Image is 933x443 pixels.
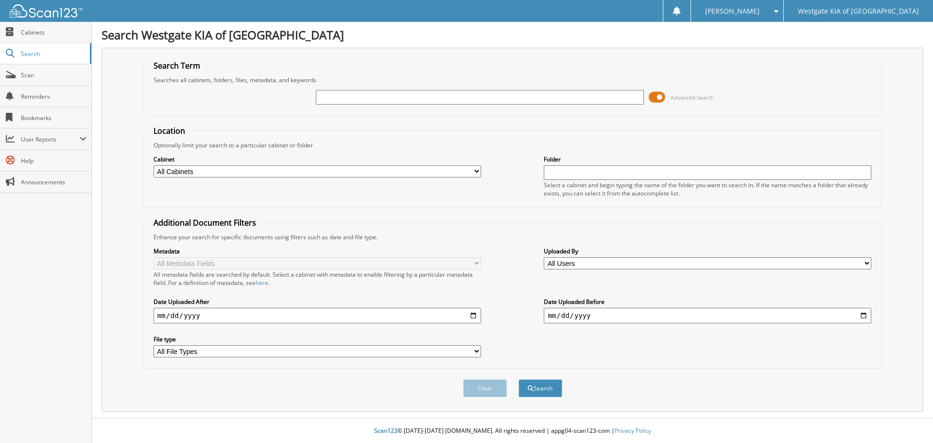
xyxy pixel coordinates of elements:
label: Uploaded By [544,247,871,255]
div: Searches all cabinets, folders, files, metadata, and keywords [149,76,877,84]
div: Optionally limit your search to a particular cabinet or folder [149,141,877,149]
div: All metadata fields are searched by default. Select a cabinet with metadata to enable filtering b... [154,270,481,287]
legend: Search Term [149,60,205,71]
input: end [544,308,871,323]
label: Cabinet [154,155,481,163]
label: Folder [544,155,871,163]
label: Date Uploaded Before [544,298,871,306]
a: here [256,279,268,287]
span: Cabinets [21,28,86,36]
span: Advanced Search [671,94,714,101]
label: Metadata [154,247,481,255]
span: User Reports [21,135,80,143]
h1: Search Westgate KIA of [GEOGRAPHIC_DATA] [102,27,923,43]
button: Search [518,379,562,397]
span: Search [21,50,85,58]
button: Clear [463,379,507,397]
div: Enhance your search for specific documents using filters such as date and file type. [149,233,877,241]
div: Select a cabinet and begin typing the name of the folder you want to search in. If the name match... [544,181,871,197]
img: scan123-logo-white.svg [10,4,83,18]
legend: Location [149,125,190,136]
input: start [154,308,481,323]
span: Help [21,157,86,165]
span: Bookmarks [21,114,86,122]
span: Scan [21,71,86,79]
label: Date Uploaded After [154,298,481,306]
div: © [DATE]-[DATE] [DOMAIN_NAME]. All rights reserved | appg04-scan123-com | [92,419,933,443]
iframe: Chat Widget [884,396,933,443]
span: Reminders [21,92,86,101]
label: File type [154,335,481,343]
span: Scan123 [374,426,397,435]
a: Privacy Policy [615,426,651,435]
span: Announcements [21,178,86,186]
span: [PERSON_NAME] [705,8,760,14]
span: Westgate KIA of [GEOGRAPHIC_DATA] [798,8,919,14]
legend: Additional Document Filters [149,217,261,228]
